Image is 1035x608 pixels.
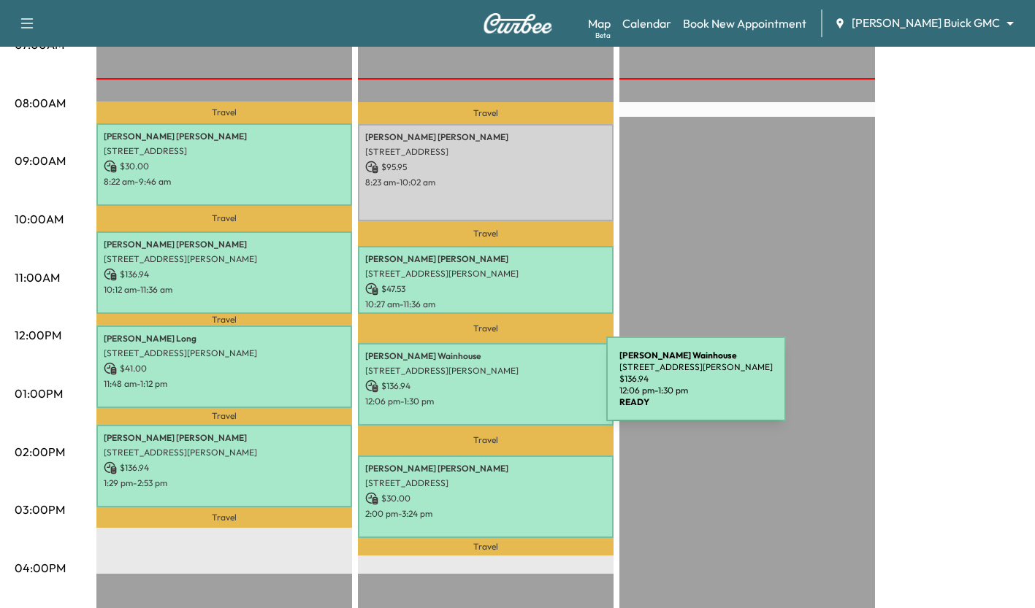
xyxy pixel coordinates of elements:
[595,30,611,41] div: Beta
[365,380,606,393] p: $ 136.94
[365,463,606,474] p: [PERSON_NAME] [PERSON_NAME]
[104,268,345,281] p: $ 136.94
[365,508,606,520] p: 2:00 pm - 3:24 pm
[15,559,66,577] p: 04:00PM
[104,362,345,375] p: $ 41.00
[96,507,352,528] p: Travel
[96,101,352,123] p: Travel
[365,365,606,377] p: [STREET_ADDRESS][PERSON_NAME]
[15,501,65,518] p: 03:00PM
[358,538,614,555] p: Travel
[104,176,345,188] p: 8:22 am - 9:46 am
[483,13,553,34] img: Curbee Logo
[104,461,345,474] p: $ 136.94
[365,161,606,174] p: $ 95.95
[365,492,606,505] p: $ 30.00
[104,333,345,345] p: [PERSON_NAME] Long
[358,102,614,124] p: Travel
[104,145,345,157] p: [STREET_ADDRESS]
[365,282,606,296] p: $ 47.53
[852,15,1000,31] span: [PERSON_NAME] Buick GMC
[622,15,671,32] a: Calendar
[365,177,606,188] p: 8:23 am - 10:02 am
[104,347,345,359] p: [STREET_ADDRESS][PERSON_NAME]
[96,314,352,326] p: Travel
[588,15,611,32] a: MapBeta
[365,268,606,280] p: [STREET_ADDRESS][PERSON_NAME]
[365,131,606,143] p: [PERSON_NAME] [PERSON_NAME]
[365,477,606,489] p: [STREET_ADDRESS]
[96,408,352,425] p: Travel
[365,146,606,158] p: [STREET_ADDRESS]
[104,284,345,296] p: 10:12 am - 11:36 am
[358,221,614,246] p: Travel
[365,396,606,407] p: 12:06 pm - 1:30 pm
[15,326,61,344] p: 12:00PM
[104,131,345,142] p: [PERSON_NAME] [PERSON_NAME]
[104,160,345,173] p: $ 30.00
[104,239,345,250] p: [PERSON_NAME] [PERSON_NAME]
[358,426,614,455] p: Travel
[365,350,606,362] p: [PERSON_NAME] Wainhouse
[96,206,352,231] p: Travel
[15,269,60,286] p: 11:00AM
[358,314,614,343] p: Travel
[15,443,65,461] p: 02:00PM
[15,152,66,169] p: 09:00AM
[104,253,345,265] p: [STREET_ADDRESS][PERSON_NAME]
[683,15,806,32] a: Book New Appointment
[104,477,345,489] p: 1:29 pm - 2:53 pm
[365,299,606,310] p: 10:27 am - 11:36 am
[104,378,345,390] p: 11:48 am - 1:12 pm
[104,432,345,444] p: [PERSON_NAME] [PERSON_NAME]
[15,94,66,112] p: 08:00AM
[104,447,345,458] p: [STREET_ADDRESS][PERSON_NAME]
[15,385,63,402] p: 01:00PM
[365,253,606,265] p: [PERSON_NAME] [PERSON_NAME]
[15,210,64,228] p: 10:00AM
